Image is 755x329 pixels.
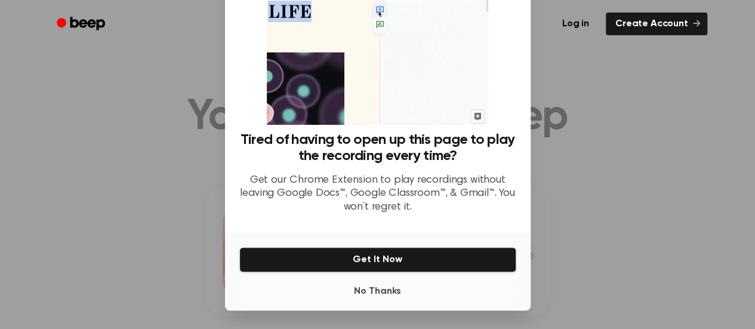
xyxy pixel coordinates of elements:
a: Create Account [606,13,707,35]
a: Log in [553,13,599,35]
button: No Thanks [239,279,516,303]
button: Get It Now [239,247,516,272]
h3: Tired of having to open up this page to play the recording every time? [239,132,516,164]
a: Beep [48,13,116,36]
p: Get our Chrome Extension to play recordings without leaving Google Docs™, Google Classroom™, & Gm... [239,174,516,214]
